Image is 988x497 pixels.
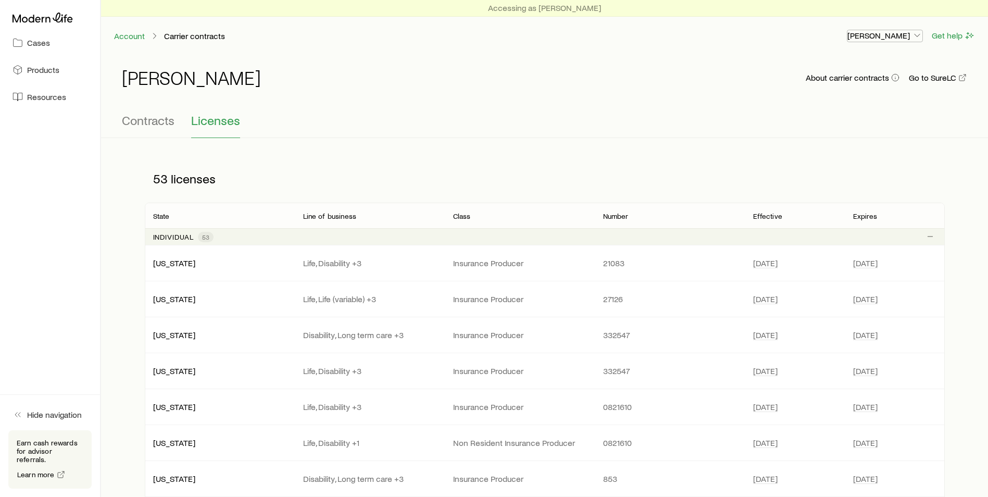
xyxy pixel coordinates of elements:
[847,30,922,41] p: [PERSON_NAME]
[753,330,778,340] span: [DATE]
[153,212,170,220] p: State
[853,212,878,220] p: Expires
[8,58,92,81] a: Products
[453,212,471,220] p: Class
[753,474,778,484] span: [DATE]
[153,366,286,376] p: [US_STATE]
[603,366,736,376] p: 332547
[303,294,436,304] p: Life, Life (variable) +3
[303,212,357,220] p: Line of business
[27,409,82,420] span: Hide navigation
[847,30,923,42] button: [PERSON_NAME]
[853,330,878,340] span: [DATE]
[753,258,778,268] span: [DATE]
[453,474,586,484] p: Insurance Producer
[853,258,878,268] span: [DATE]
[8,31,92,54] a: Cases
[453,330,586,340] p: Insurance Producer
[202,233,209,241] span: 53
[753,212,782,220] p: Effective
[453,258,586,268] p: Insurance Producer
[303,474,436,484] p: Disability, Long term care +3
[153,474,286,484] p: [US_STATE]
[303,402,436,412] p: Life, Disability +3
[8,403,92,426] button: Hide navigation
[603,294,736,304] p: 27126
[753,294,778,304] span: [DATE]
[27,92,66,102] span: Resources
[753,402,778,412] span: [DATE]
[303,366,436,376] p: Life, Disability +3
[603,474,736,484] p: 853
[27,38,50,48] span: Cases
[753,438,778,448] span: [DATE]
[17,439,83,464] p: Earn cash rewards for advisor referrals.
[603,212,629,220] p: Number
[153,438,286,448] p: [US_STATE]
[153,171,168,186] span: 53
[853,294,878,304] span: [DATE]
[853,438,878,448] span: [DATE]
[453,402,586,412] p: Insurance Producer
[153,258,286,268] p: [US_STATE]
[191,113,240,128] span: Licenses
[122,113,174,128] span: Contracts
[153,330,286,340] p: [US_STATE]
[153,294,286,304] p: [US_STATE]
[805,73,900,83] button: About carrier contracts
[488,3,601,13] p: Accessing as [PERSON_NAME]
[8,430,92,489] div: Earn cash rewards for advisor referrals.Learn more
[303,330,436,340] p: Disability, Long term care +3
[114,31,145,41] a: Account
[603,258,736,268] p: 21083
[853,474,878,484] span: [DATE]
[603,438,736,448] p: 0821610
[603,330,736,340] p: 332547
[122,113,967,138] div: Contracting sub-page tabs
[303,258,436,268] p: Life, Disability +3
[27,65,59,75] span: Products
[8,85,92,108] a: Resources
[153,233,194,241] p: Individual
[753,366,778,376] span: [DATE]
[603,402,736,412] p: 0821610
[17,471,55,478] span: Learn more
[453,294,586,304] p: Insurance Producer
[303,438,436,448] p: Life, Disability +1
[908,73,967,83] a: Go to SureLC
[122,67,261,88] h1: [PERSON_NAME]
[931,30,976,42] button: Get help
[164,31,225,41] p: Carrier contracts
[171,171,216,186] span: licenses
[153,402,286,412] p: [US_STATE]
[453,366,586,376] p: Insurance Producer
[853,366,878,376] span: [DATE]
[453,438,586,448] p: Non Resident Insurance Producer
[853,402,878,412] span: [DATE]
